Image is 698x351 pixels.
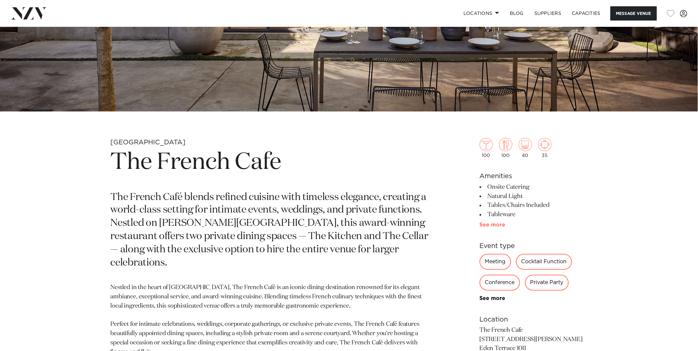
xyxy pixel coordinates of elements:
[480,138,493,158] div: 100
[480,138,493,151] img: cocktail.png
[499,138,512,158] div: 100
[538,138,552,158] div: 35
[567,6,606,21] a: Capacities
[529,6,566,21] a: SUPPLIERS
[480,275,520,291] div: Conference
[519,138,532,158] div: 40
[525,275,569,291] div: Private Party
[111,147,433,178] h1: The French Cafe
[111,139,186,146] small: [GEOGRAPHIC_DATA]
[111,191,433,270] p: The French Café blends refined cuisine with timeless elegance, creating a world-class setting for...
[538,138,552,151] img: meeting.png
[458,6,505,21] a: Locations
[480,182,588,192] li: Onsite Catering
[505,6,529,21] a: BLOG
[519,138,532,151] img: theatre.png
[480,210,588,220] li: Tableware
[499,138,512,151] img: dining.png
[480,171,588,181] h6: Amenities
[516,254,572,270] div: Cocktail Function
[11,7,47,19] img: nzv-logo.png
[480,192,588,201] li: Natural Light
[480,254,511,270] div: Meeting
[480,315,588,325] h6: Location
[611,6,657,21] button: Message Venue
[480,241,588,251] h6: Event type
[480,201,588,210] li: Tables/Chairs Included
